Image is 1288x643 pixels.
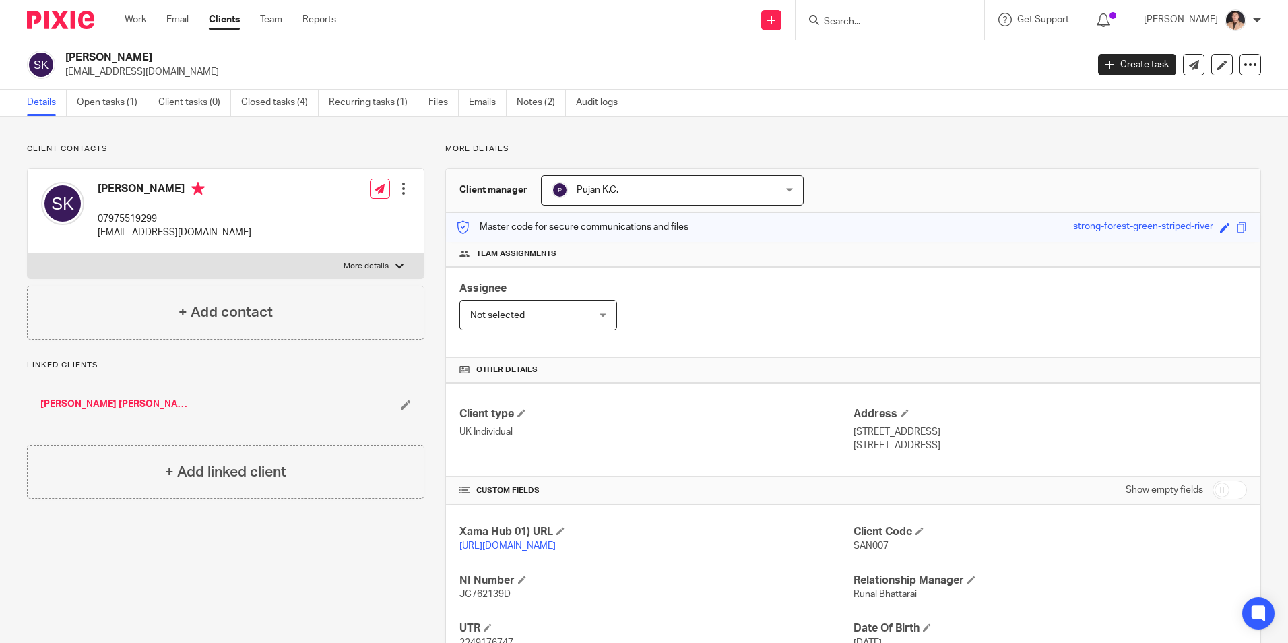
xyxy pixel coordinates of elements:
a: Recurring tasks (1) [329,90,418,116]
h4: + Add contact [179,302,273,323]
h4: Address [854,407,1247,421]
a: [PERSON_NAME] [PERSON_NAME] [40,398,189,411]
p: Linked clients [27,360,424,371]
span: Pujan K.C. [577,185,618,195]
a: Work [125,13,146,26]
img: svg%3E [552,182,568,198]
a: Client tasks (0) [158,90,231,116]
img: Pixie [27,11,94,29]
p: [STREET_ADDRESS] [854,425,1247,439]
label: Show empty fields [1126,483,1203,497]
a: Email [166,13,189,26]
p: [EMAIL_ADDRESS][DOMAIN_NAME] [98,226,251,239]
img: svg%3E [41,182,84,225]
h2: [PERSON_NAME] [65,51,875,65]
a: Create task [1098,54,1176,75]
h4: Xama Hub 01) URL [459,525,853,539]
a: Open tasks (1) [77,90,148,116]
a: Files [428,90,459,116]
p: More details [344,261,389,272]
h4: CUSTOM FIELDS [459,485,853,496]
a: Audit logs [576,90,628,116]
h4: NI Number [459,574,853,588]
h4: [PERSON_NAME] [98,182,251,199]
div: strong-forest-green-striped-river [1073,220,1213,235]
a: Clients [209,13,240,26]
p: Master code for secure communications and files [456,220,688,234]
a: Emails [469,90,507,116]
span: Assignee [459,283,507,294]
a: [URL][DOMAIN_NAME] [459,541,556,551]
span: Get Support [1017,15,1069,24]
span: SAN007 [854,541,889,551]
span: Other details [476,365,538,375]
span: Not selected [470,311,525,320]
span: JC762139D [459,590,511,599]
h4: UTR [459,621,853,636]
a: Notes (2) [517,90,566,116]
p: [PERSON_NAME] [1144,13,1218,26]
p: 07975519299 [98,212,251,226]
h4: Date Of Birth [854,621,1247,636]
p: More details [445,144,1261,154]
img: Nikhil%20(2).jpg [1225,9,1246,31]
h4: Client Code [854,525,1247,539]
i: Primary [191,182,205,195]
a: Details [27,90,67,116]
a: Closed tasks (4) [241,90,319,116]
p: [STREET_ADDRESS] [854,439,1247,452]
h4: + Add linked client [165,462,286,483]
span: Runal Bhattarai [854,590,917,599]
h3: Client manager [459,183,527,197]
img: svg%3E [27,51,55,79]
a: Team [260,13,282,26]
input: Search [823,16,944,28]
a: Reports [302,13,336,26]
p: Client contacts [27,144,424,154]
span: Team assignments [476,249,556,259]
p: [EMAIL_ADDRESS][DOMAIN_NAME] [65,65,1078,79]
p: UK Individual [459,425,853,439]
h4: Relationship Manager [854,574,1247,588]
h4: Client type [459,407,853,421]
